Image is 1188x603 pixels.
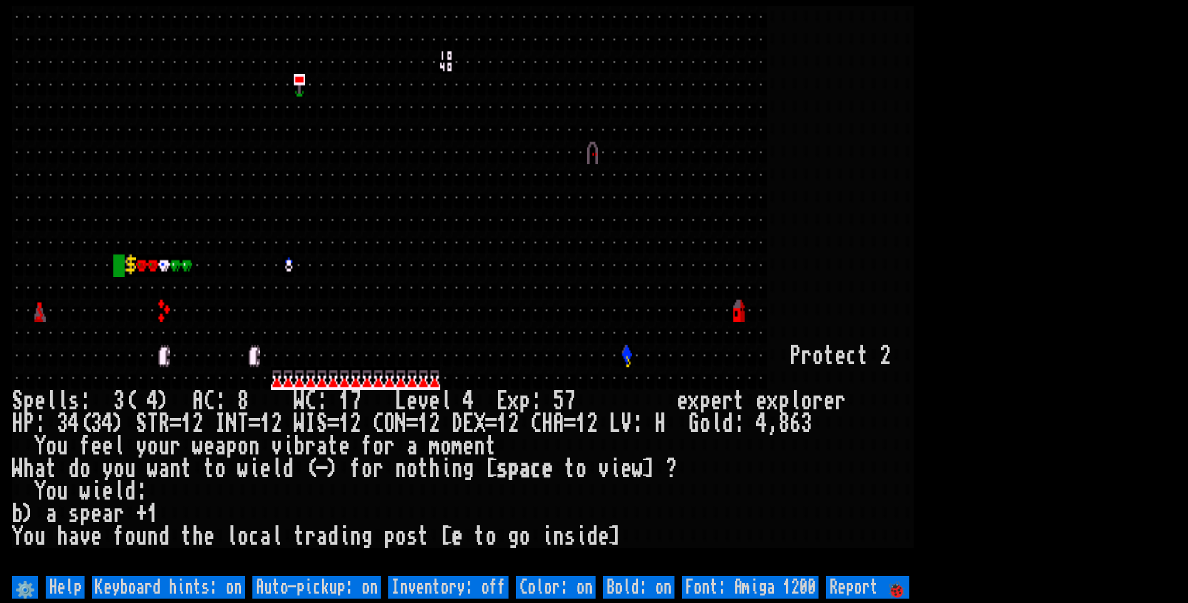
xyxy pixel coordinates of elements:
[102,458,113,480] div: y
[677,390,688,412] div: e
[204,435,215,458] div: e
[530,458,542,480] div: c
[226,412,237,435] div: N
[733,412,745,435] div: :
[519,458,530,480] div: a
[474,435,485,458] div: n
[328,412,339,435] div: =
[576,412,587,435] div: 1
[92,576,245,599] input: Keyboard hints: on
[328,435,339,458] div: t
[756,412,767,435] div: 4
[609,412,621,435] div: L
[91,525,102,548] div: e
[790,345,801,367] div: P
[68,390,80,412] div: s
[350,458,361,480] div: f
[440,525,452,548] div: [
[824,390,835,412] div: e
[102,412,113,435] div: 4
[418,390,429,412] div: v
[113,458,125,480] div: o
[305,412,316,435] div: I
[519,390,530,412] div: p
[204,525,215,548] div: e
[316,435,328,458] div: a
[102,503,113,525] div: a
[80,480,91,503] div: w
[542,458,553,480] div: e
[204,390,215,412] div: C
[102,435,113,458] div: e
[147,525,158,548] div: n
[384,525,395,548] div: p
[485,525,497,548] div: o
[722,390,733,412] div: r
[158,435,170,458] div: u
[158,390,170,412] div: )
[497,458,508,480] div: s
[564,525,576,548] div: s
[485,412,497,435] div: =
[12,412,23,435] div: H
[429,412,440,435] div: 2
[598,458,609,480] div: v
[564,458,576,480] div: t
[147,390,158,412] div: 4
[147,503,158,525] div: 1
[192,412,204,435] div: 2
[508,390,519,412] div: x
[170,412,181,435] div: =
[147,435,158,458] div: o
[12,390,23,412] div: S
[237,525,249,548] div: o
[23,525,34,548] div: o
[485,458,497,480] div: [
[328,458,339,480] div: )
[91,435,102,458] div: e
[12,458,23,480] div: W
[113,390,125,412] div: 3
[57,412,68,435] div: 3
[215,435,226,458] div: a
[136,435,147,458] div: y
[237,458,249,480] div: w
[452,412,463,435] div: D
[158,525,170,548] div: d
[46,390,57,412] div: l
[23,503,34,525] div: )
[249,458,260,480] div: i
[125,458,136,480] div: u
[226,525,237,548] div: l
[621,412,632,435] div: V
[395,390,406,412] div: L
[158,412,170,435] div: R
[339,435,350,458] div: e
[632,458,643,480] div: w
[801,390,812,412] div: o
[305,435,316,458] div: r
[564,390,576,412] div: 7
[418,458,429,480] div: t
[826,576,909,599] input: Report 🐞
[215,390,226,412] div: :
[328,525,339,548] div: d
[23,390,34,412] div: p
[384,412,395,435] div: O
[68,503,80,525] div: s
[733,390,745,412] div: t
[395,525,406,548] div: o
[282,435,294,458] div: i
[305,525,316,548] div: r
[609,525,621,548] div: ]
[767,412,778,435] div: ,
[237,435,249,458] div: o
[835,390,846,412] div: r
[846,345,857,367] div: c
[271,458,282,480] div: l
[34,480,46,503] div: Y
[373,458,384,480] div: r
[700,390,711,412] div: p
[57,525,68,548] div: h
[835,345,846,367] div: e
